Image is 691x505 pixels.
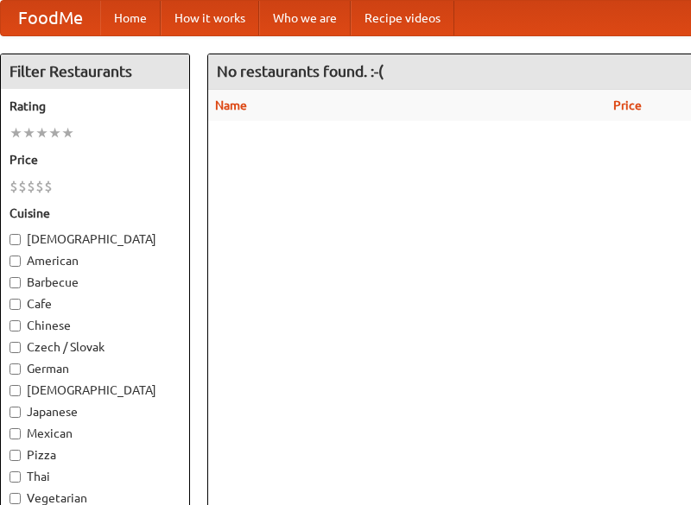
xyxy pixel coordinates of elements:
input: Mexican [10,428,21,439]
input: Japanese [10,407,21,418]
input: Barbecue [10,277,21,288]
label: German [10,360,181,377]
label: Barbecue [10,274,181,291]
a: Recipe videos [351,1,454,35]
a: Price [613,98,642,112]
li: ★ [22,123,35,142]
label: American [10,252,181,269]
label: Cafe [10,295,181,312]
a: How it works [161,1,259,35]
a: Who we are [259,1,351,35]
label: Japanese [10,403,181,420]
li: ★ [10,123,22,142]
li: $ [10,177,18,196]
li: ★ [61,123,74,142]
h5: Price [10,151,181,168]
li: $ [18,177,27,196]
li: $ [44,177,53,196]
li: $ [35,177,44,196]
input: Pizza [10,450,21,461]
h5: Rating [10,98,181,115]
ng-pluralize: No restaurants found. :-( [217,63,384,79]
label: Pizza [10,446,181,464]
a: Home [100,1,161,35]
h4: Filter Restaurants [1,54,189,89]
input: Chinese [10,320,21,331]
input: Cafe [10,299,21,310]
input: [DEMOGRAPHIC_DATA] [10,385,21,396]
input: German [10,363,21,375]
input: Vegetarian [10,493,21,504]
a: Name [215,98,247,112]
li: ★ [48,123,61,142]
h5: Cuisine [10,205,181,222]
label: Thai [10,468,181,485]
label: Chinese [10,317,181,334]
li: ★ [35,123,48,142]
label: [DEMOGRAPHIC_DATA] [10,382,181,399]
li: $ [27,177,35,196]
label: Czech / Slovak [10,338,181,356]
input: Czech / Slovak [10,342,21,353]
label: Mexican [10,425,181,442]
input: American [10,256,21,267]
label: [DEMOGRAPHIC_DATA] [10,230,181,248]
input: [DEMOGRAPHIC_DATA] [10,234,21,245]
input: Thai [10,471,21,483]
a: FoodMe [1,1,100,35]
